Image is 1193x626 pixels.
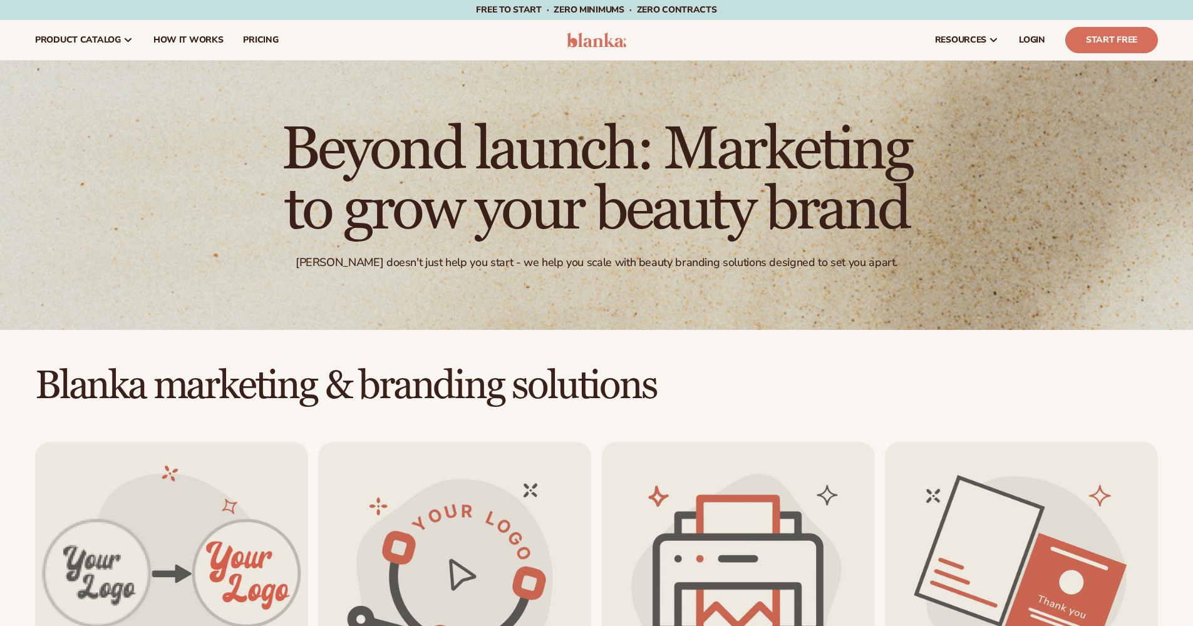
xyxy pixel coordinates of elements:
[252,120,941,240] h1: Beyond launch: Marketing to grow your beauty brand
[935,35,986,45] span: resources
[233,20,288,60] a: pricing
[925,20,1009,60] a: resources
[243,35,278,45] span: pricing
[153,35,224,45] span: How It Works
[143,20,234,60] a: How It Works
[1019,35,1045,45] span: LOGIN
[1009,20,1055,60] a: LOGIN
[25,20,143,60] a: product catalog
[296,255,897,270] div: [PERSON_NAME] doesn't just help you start - we help you scale with beauty branding solutions desi...
[567,33,626,48] img: logo
[476,4,716,16] span: Free to start · ZERO minimums · ZERO contracts
[35,35,121,45] span: product catalog
[1065,27,1158,53] a: Start Free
